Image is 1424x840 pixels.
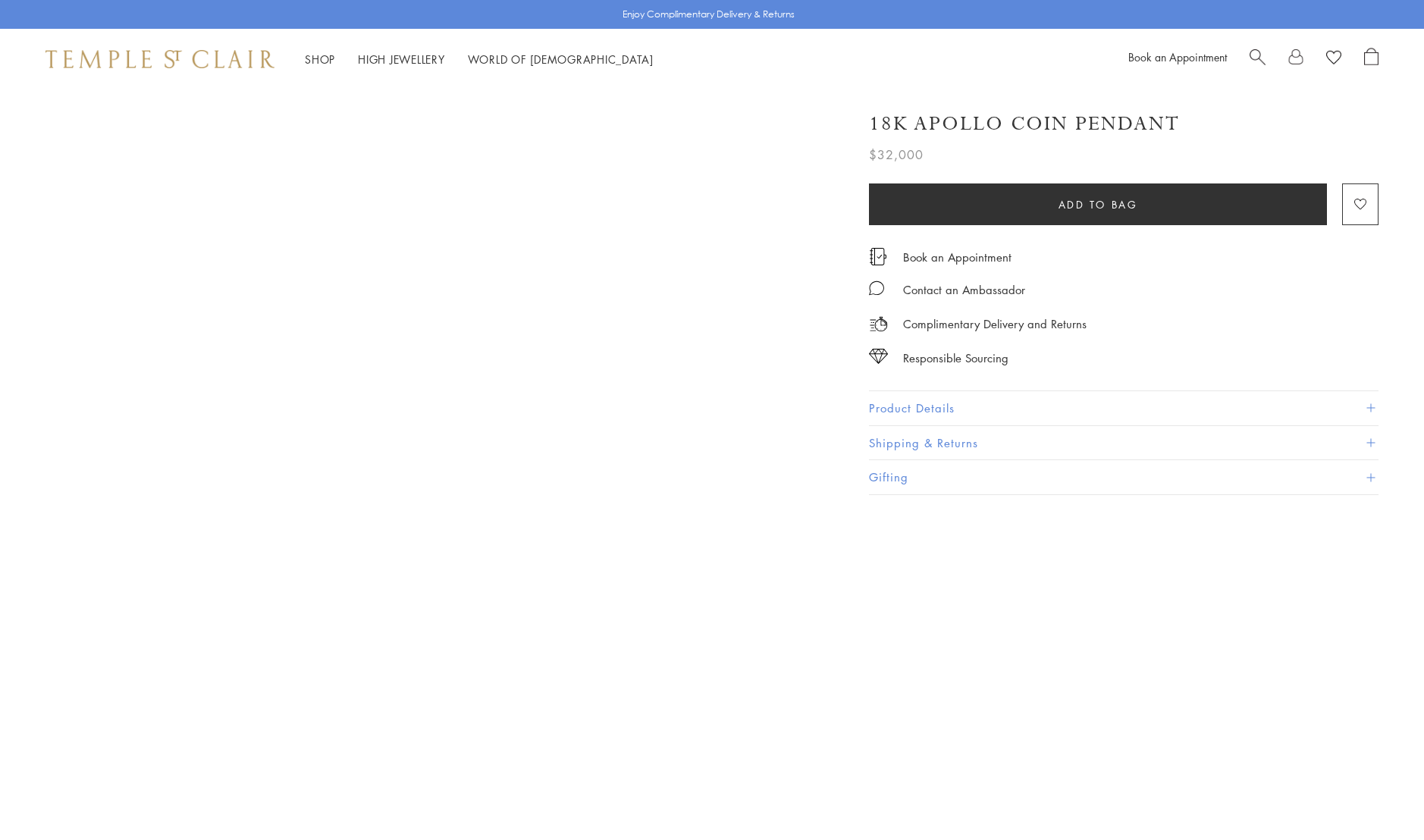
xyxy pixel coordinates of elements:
[869,111,1180,137] h1: 18K Apollo Coin Pendant
[869,391,1379,425] button: Product Details
[623,7,795,22] p: Enjoy Complimentary Delivery & Returns
[869,281,884,296] img: MessageIcon-01_2.svg
[1364,48,1379,71] a: Open Shopping Bag
[358,52,445,67] a: High JewelleryHigh Jewellery
[1250,48,1266,71] a: Search
[869,248,887,265] img: icon_appointment.svg
[903,349,1008,368] div: Responsible Sourcing
[1059,196,1138,213] span: Add to bag
[305,52,335,67] a: ShopShop
[869,315,888,334] img: icon_delivery.svg
[903,281,1025,299] div: Contact an Ambassador
[869,426,1379,460] button: Shipping & Returns
[869,349,888,364] img: icon_sourcing.svg
[869,460,1379,494] button: Gifting
[1326,48,1341,71] a: View Wishlist
[468,52,654,67] a: World of [DEMOGRAPHIC_DATA]World of [DEMOGRAPHIC_DATA]
[903,249,1012,265] a: Book an Appointment
[305,50,654,69] nav: Main navigation
[1128,49,1227,64] a: Book an Appointment
[45,50,274,68] img: Temple St. Clair
[869,145,924,165] span: $32,000
[903,315,1087,334] p: Complimentary Delivery and Returns
[869,183,1327,225] button: Add to bag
